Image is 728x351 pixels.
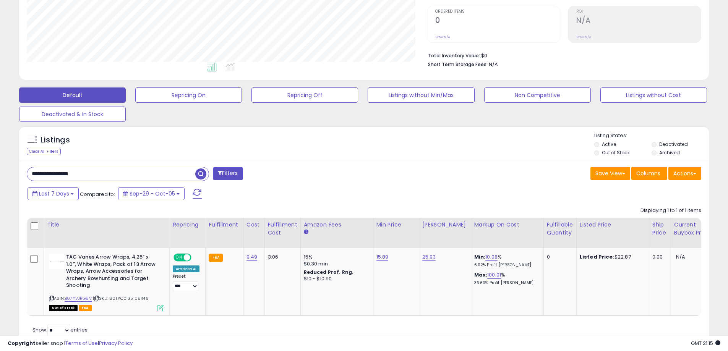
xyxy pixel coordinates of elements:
button: Actions [668,167,701,180]
div: $22.87 [580,254,643,260]
span: FBA [79,305,92,311]
label: Deactivated [659,141,688,147]
div: Clear All Filters [27,148,61,155]
div: ASIN: [49,254,164,310]
button: Sep-29 - Oct-05 [118,187,185,200]
div: $10 - $10.90 [304,276,367,282]
button: Deactivated & In Stock [19,107,126,122]
span: Compared to: [80,191,115,198]
h2: 0 [435,16,560,26]
b: Max: [474,271,488,278]
span: OFF [190,254,203,261]
a: 100.01 [487,271,501,279]
div: seller snap | | [8,340,133,347]
div: % [474,272,538,286]
b: TAC Vanes Arrow Wraps, 4.25" x 1.0", White Wraps, Pack of 13 Arrow Wraps, Arrow Accessories for A... [66,254,159,291]
p: 6.02% Profit [PERSON_NAME] [474,262,538,268]
a: Privacy Policy [99,340,133,347]
span: ON [174,254,184,261]
span: ROI [576,10,701,14]
button: Last 7 Days [28,187,79,200]
small: Prev: N/A [576,35,591,39]
div: Listed Price [580,221,646,229]
span: Columns [636,170,660,177]
div: $0.30 min [304,260,367,267]
div: Preset: [173,274,199,291]
h5: Listings [41,135,70,146]
label: Out of Stock [602,149,630,156]
div: Fulfillment Cost [268,221,297,237]
div: Displaying 1 to 1 of 1 items [640,207,701,214]
button: Save View [590,167,630,180]
img: 116sWFxawjL._SL40_.jpg [49,254,64,269]
div: Markup on Cost [474,221,540,229]
strong: Copyright [8,340,36,347]
div: Fulfillable Quantity [547,221,573,237]
b: Short Term Storage Fees: [428,61,488,68]
p: 36.60% Profit [PERSON_NAME] [474,280,538,286]
span: 2025-10-13 21:15 GMT [691,340,720,347]
a: B07YVJRG8V [65,295,92,302]
a: 9.49 [246,253,258,261]
button: Filters [213,167,243,180]
button: Repricing Off [251,87,358,103]
label: Active [602,141,616,147]
span: N/A [676,253,685,260]
button: Repricing On [135,87,242,103]
small: FBA [209,254,223,262]
a: 10.08 [485,253,498,261]
span: Show: entries [32,326,88,333]
button: Default [19,87,126,103]
b: Min: [474,253,486,260]
div: 0.00 [652,254,665,260]
button: Listings without Min/Max [368,87,474,103]
b: Reduced Prof. Rng. [304,269,354,275]
div: % [474,254,538,268]
div: 3.06 [268,254,295,260]
div: 0 [547,254,571,260]
button: Columns [631,167,667,180]
div: Current Buybox Price [674,221,713,237]
th: The percentage added to the cost of goods (COGS) that forms the calculator for Min & Max prices. [471,218,543,248]
div: Fulfillment [209,221,240,229]
div: Min Price [376,221,416,229]
small: Prev: N/A [435,35,450,39]
a: Terms of Use [65,340,98,347]
div: Repricing [173,221,202,229]
div: Amazon Fees [304,221,370,229]
label: Archived [659,149,680,156]
div: 15% [304,254,367,260]
span: Ordered Items [435,10,560,14]
span: All listings that are currently out of stock and unavailable for purchase on Amazon [49,305,78,311]
li: $0 [428,50,696,60]
div: Ship Price [652,221,668,237]
small: Amazon Fees. [304,229,308,236]
div: Cost [246,221,261,229]
a: 25.93 [422,253,436,261]
div: Title [47,221,166,229]
h2: N/A [576,16,701,26]
span: | SKU: 80TAC01351081146 [93,295,149,301]
span: N/A [489,61,498,68]
span: Sep-29 - Oct-05 [130,190,175,197]
button: Listings without Cost [600,87,707,103]
p: Listing States: [594,132,709,139]
button: Non Competitive [484,87,591,103]
b: Total Inventory Value: [428,52,480,59]
b: Listed Price: [580,253,615,260]
a: 15.89 [376,253,389,261]
span: Last 7 Days [39,190,69,197]
div: [PERSON_NAME] [422,221,468,229]
div: Amazon AI [173,265,199,272]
